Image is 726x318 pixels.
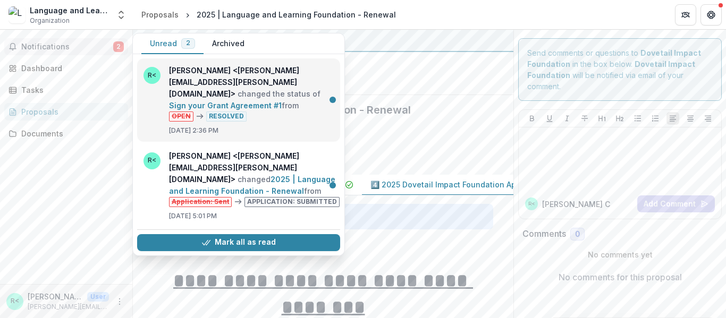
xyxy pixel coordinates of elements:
[4,103,128,121] a: Proposals
[522,229,566,239] h2: Comments
[114,4,129,25] button: Open entity switcher
[596,112,609,125] button: Heading 1
[28,302,109,312] p: [PERSON_NAME][EMAIL_ADDRESS][PERSON_NAME][DOMAIN_NAME]
[204,33,253,54] button: Archived
[137,234,340,251] button: Mark all as read
[649,112,662,125] button: Ordered List
[518,38,722,101] div: Send comments or questions to in the box below. will be notified via email of your comment.
[542,199,610,210] p: [PERSON_NAME] C
[684,112,697,125] button: Align Center
[169,175,335,195] a: 2025 | Language and Learning Foundation - Renewal
[30,5,109,16] div: Language and Learning Foundation
[87,292,109,302] p: User
[528,201,535,207] div: Rupinder Chahal <rupinder.chahal@languageandlearningfoundation.org>
[141,9,179,20] div: Proposals
[21,63,120,74] div: Dashboard
[137,7,400,22] nav: breadcrumb
[186,39,190,47] span: 2
[561,112,573,125] button: Italicize
[666,112,679,125] button: Align Left
[526,112,538,125] button: Bold
[169,150,344,207] p: changed from
[169,65,334,122] p: changed the status of from
[4,38,128,55] button: Notifications2
[4,125,128,142] a: Documents
[141,33,204,54] button: Unread
[370,179,548,190] p: 4️⃣ 2025 Dovetail Impact Foundation Application
[631,112,644,125] button: Bullet List
[613,112,626,125] button: Heading 2
[9,6,26,23] img: Language and Learning Foundation
[575,230,580,239] span: 0
[21,128,120,139] div: Documents
[21,84,120,96] div: Tasks
[543,112,556,125] button: Underline
[113,41,124,52] span: 2
[113,295,126,308] button: More
[4,59,128,77] a: Dashboard
[21,106,120,117] div: Proposals
[11,298,19,305] div: Rupinder Chahal <rupinder.chahal@languageandlearningfoundation.org>
[578,112,591,125] button: Strike
[675,4,696,25] button: Partners
[559,271,682,283] p: No comments for this proposal
[137,7,183,22] a: Proposals
[197,9,396,20] div: 2025 | Language and Learning Foundation - Renewal
[4,81,128,99] a: Tasks
[28,291,83,302] p: [PERSON_NAME] <[PERSON_NAME][EMAIL_ADDRESS][PERSON_NAME][DOMAIN_NAME]>
[30,16,70,25] span: Organization
[700,4,722,25] button: Get Help
[637,195,715,212] button: Add Comment
[21,42,113,51] span: Notifications
[169,101,282,110] a: Sign your Grant Agreement #1
[522,249,717,260] p: No comments yet
[702,112,714,125] button: Align Right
